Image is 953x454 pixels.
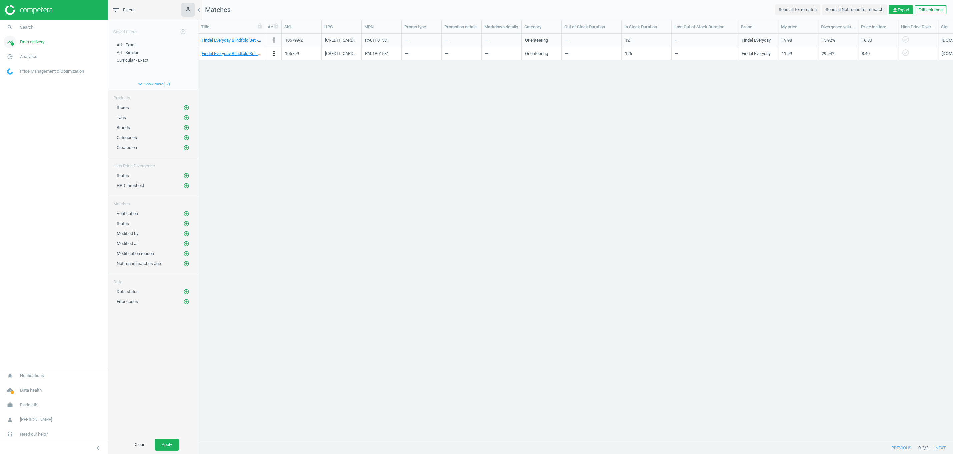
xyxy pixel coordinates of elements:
span: Modified at [117,241,138,246]
div: High Price Divergence [901,24,935,30]
div: Orienteering [525,37,548,43]
i: notifications [4,369,16,382]
span: Search [20,24,33,30]
span: Verification [117,211,138,216]
span: Art - Similar [117,50,138,55]
button: Apply [155,439,179,451]
button: add_circle_outline [183,104,190,111]
button: add_circle_outline [183,220,190,227]
div: — [485,48,518,59]
button: add_circle_outline [183,260,190,267]
span: HPD threshold [117,183,144,188]
span: Status [117,221,129,226]
div: In Stock Duration [624,24,669,30]
i: chevron_left [195,6,203,14]
i: add_circle_outline [183,173,189,179]
span: Status [117,173,129,178]
button: more_vert [270,49,278,58]
button: add_circle_outline [183,298,190,305]
span: Data status [117,289,139,294]
div: 11.99 [782,48,815,59]
div: — [565,48,618,59]
img: wGWNvw8QSZomAAAAABJRU5ErkJggg== [7,68,13,75]
i: pie_chart_outlined [4,50,16,63]
div: 19.98 [782,34,815,46]
span: Art - Exact [117,42,136,47]
img: ajHJNr6hYgQAAAAASUVORK5CYII= [5,5,52,15]
div: Category [524,24,559,30]
span: Not found matches age [117,261,161,266]
i: search [4,21,16,34]
div: High Price Divergence [108,158,198,169]
a: Findel Everyday Blindfold Set - Assorted - Pack of 6 6 Pack [202,51,311,56]
div: Title [201,24,262,30]
div: 8.40 [862,48,895,59]
span: Data delivery [20,39,44,45]
i: add_circle_outline [183,211,189,217]
i: add_circle_outline [183,251,189,257]
i: person [4,413,16,426]
button: add_circle_outline [183,114,190,121]
span: Export [892,7,909,13]
div: — [445,34,478,46]
button: Send all Not found for rematch [822,4,887,15]
button: Send all for rematch [775,4,820,15]
i: get_app [892,7,898,13]
i: check_circle_outline [902,49,910,57]
div: 29.94% [822,48,855,59]
button: add_circle_outline [183,288,190,295]
span: Data health [20,387,42,393]
i: timeline [4,36,16,48]
div: PA01P01581 [365,51,389,57]
span: Stores [117,105,129,110]
i: cloud_done [4,384,16,397]
i: more_vert [270,36,278,44]
i: work [4,399,16,411]
i: add_circle_outline [183,261,189,267]
span: Filters [123,7,135,13]
span: Modified by [117,231,138,236]
div: SKU [284,24,319,30]
i: check_circle_outline [902,35,910,43]
div: 16.80 [862,34,895,46]
div: 15.92% [822,34,855,46]
i: add_circle_outline [183,105,189,111]
button: add_circle_outline [176,25,190,39]
div: — [445,48,478,59]
span: [PERSON_NAME] [20,417,52,423]
div: Price in store [861,24,895,30]
div: grid [198,34,953,441]
i: add_circle_outline [183,231,189,237]
div: Out of Stock Duration [564,24,619,30]
div: — [405,34,438,46]
div: MPN [364,24,399,30]
div: Findel Everyday [742,37,771,43]
div: Brand [741,24,775,30]
button: more_vert [270,36,278,45]
button: chevron_left [90,444,106,452]
span: Price Management & Optimization [20,68,84,74]
i: add_circle_outline [183,299,189,305]
span: / 2 [924,445,928,451]
span: Categories [117,135,137,140]
i: add_circle_outline [180,29,186,35]
div: Promo type [404,24,439,30]
div: Orienteering [525,51,548,57]
button: add_circle_outline [183,172,190,179]
a: Findel Everyday Blindfold Set - Assorted - Pack of 6 12 Pack [202,38,314,43]
div: Products [108,90,198,101]
span: Created on [117,145,137,150]
div: 105799-2 [285,37,303,43]
div: — [675,34,735,46]
i: add_circle_outline [183,221,189,227]
span: Analytics [20,54,37,60]
div: — [485,34,518,46]
span: Curricular - Exact [117,58,148,63]
span: Error codes [117,299,138,304]
i: add_circle_outline [183,241,189,247]
i: add_circle_outline [183,135,189,141]
div: Data [108,274,198,285]
div: Promotion details [444,24,479,30]
div: [CREDIT_CARD_NUMBER] [325,51,358,57]
button: Edit columns [915,5,946,15]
